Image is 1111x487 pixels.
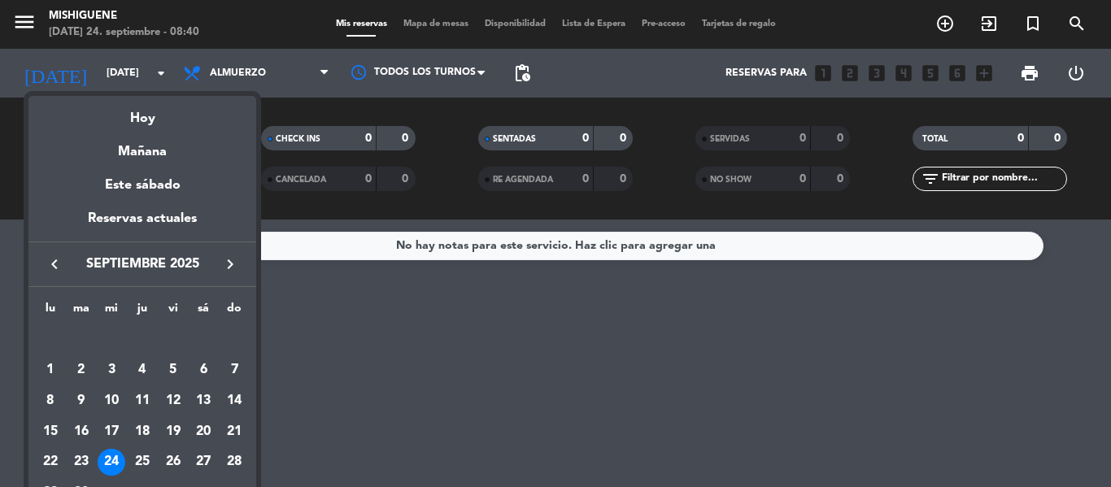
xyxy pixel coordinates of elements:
td: 15 de septiembre de 2025 [35,416,66,447]
th: martes [66,299,97,324]
th: jueves [127,299,158,324]
td: 19 de septiembre de 2025 [158,416,189,447]
td: SEP. [35,324,250,355]
div: 8 [37,387,64,415]
div: 23 [68,449,95,476]
i: keyboard_arrow_right [220,254,240,274]
td: 20 de septiembre de 2025 [189,416,220,447]
td: 17 de septiembre de 2025 [96,416,127,447]
div: 25 [129,449,156,476]
td: 7 de septiembre de 2025 [219,355,250,386]
div: 24 [98,449,125,476]
div: 9 [68,387,95,415]
td: 11 de septiembre de 2025 [127,385,158,416]
td: 12 de septiembre de 2025 [158,385,189,416]
div: 12 [159,387,187,415]
div: 13 [190,387,217,415]
div: 5 [159,356,187,384]
div: 17 [98,418,125,446]
div: 19 [159,418,187,446]
td: 23 de septiembre de 2025 [66,447,97,478]
div: 26 [159,449,187,476]
td: 28 de septiembre de 2025 [219,447,250,478]
td: 13 de septiembre de 2025 [189,385,220,416]
th: miércoles [96,299,127,324]
span: septiembre 2025 [69,254,216,275]
div: 4 [129,356,156,384]
td: 9 de septiembre de 2025 [66,385,97,416]
div: 10 [98,387,125,415]
div: 15 [37,418,64,446]
td: 18 de septiembre de 2025 [127,416,158,447]
div: 1 [37,356,64,384]
div: Reservas actuales [28,208,256,241]
th: lunes [35,299,66,324]
td: 3 de septiembre de 2025 [96,355,127,386]
div: 11 [129,387,156,415]
div: 7 [220,356,248,384]
td: 5 de septiembre de 2025 [158,355,189,386]
div: 14 [220,387,248,415]
td: 4 de septiembre de 2025 [127,355,158,386]
div: 2 [68,356,95,384]
td: 2 de septiembre de 2025 [66,355,97,386]
div: 20 [190,418,217,446]
button: keyboard_arrow_left [40,254,69,275]
td: 25 de septiembre de 2025 [127,447,158,478]
div: 22 [37,449,64,476]
i: keyboard_arrow_left [45,254,64,274]
div: 27 [190,449,217,476]
div: Este sábado [28,163,256,208]
td: 27 de septiembre de 2025 [189,447,220,478]
div: 6 [190,356,217,384]
td: 1 de septiembre de 2025 [35,355,66,386]
td: 22 de septiembre de 2025 [35,447,66,478]
td: 26 de septiembre de 2025 [158,447,189,478]
div: 28 [220,449,248,476]
div: 3 [98,356,125,384]
td: 16 de septiembre de 2025 [66,416,97,447]
div: 21 [220,418,248,446]
button: keyboard_arrow_right [216,254,245,275]
td: 8 de septiembre de 2025 [35,385,66,416]
td: 6 de septiembre de 2025 [189,355,220,386]
th: viernes [158,299,189,324]
div: Hoy [28,96,256,129]
div: 16 [68,418,95,446]
div: Mañana [28,129,256,163]
td: 14 de septiembre de 2025 [219,385,250,416]
th: sábado [189,299,220,324]
div: 18 [129,418,156,446]
td: 10 de septiembre de 2025 [96,385,127,416]
td: 24 de septiembre de 2025 [96,447,127,478]
td: 21 de septiembre de 2025 [219,416,250,447]
th: domingo [219,299,250,324]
